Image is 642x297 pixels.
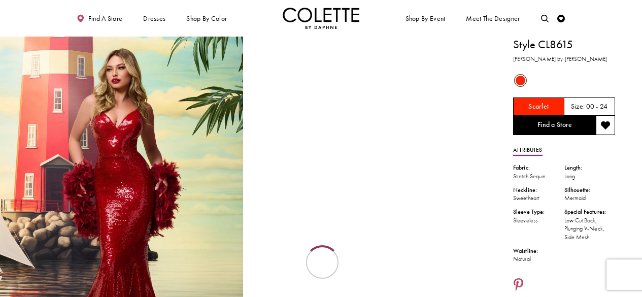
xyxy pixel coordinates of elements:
[186,15,227,22] span: Shop by color
[513,208,564,216] div: Sleeve Type:
[143,15,165,22] span: Dresses
[528,103,549,111] h5: Chosen color
[564,186,615,194] div: Silhouette:
[539,8,551,29] a: Toggle search
[185,8,229,29] span: Shop by color
[513,73,528,88] div: Scarlet
[564,172,615,181] div: Long
[513,73,615,88] div: Product color controls state depends on size chosen
[556,8,567,29] a: Check Wishlist
[75,8,124,29] a: Find a store
[513,37,615,53] h1: Style CL8615
[513,145,542,156] a: Attributes
[571,103,585,111] span: Size:
[596,116,615,135] button: Add to wishlist
[141,8,167,29] span: Dresses
[513,247,564,255] div: Waistline:
[466,15,520,22] span: Meet the designer
[283,8,360,29] img: Colette by Daphne
[513,116,596,135] a: Find a Store
[564,208,615,216] div: Special Features:
[513,255,564,263] div: Natural
[513,172,564,181] div: Stretch Sequin
[513,278,524,293] a: Share using Pinterest - Opens in new tab
[513,216,564,225] div: Sleeveless
[513,55,615,63] h3: [PERSON_NAME] by [PERSON_NAME]
[283,8,360,29] a: Visit Home Page
[586,103,608,111] h5: 00 - 24
[564,216,615,242] div: Low Cut Back, Plunging V-Neck, Side Mesh
[564,163,615,172] div: Length:
[403,8,447,29] span: Shop By Event
[247,37,490,158] video: Style CL8615 Colette by Daphne #1 autoplay loop mute video
[88,15,123,22] span: Find a store
[513,194,564,203] div: Sweetheart
[564,194,615,203] div: Mermaid
[513,186,564,194] div: Neckline:
[464,8,522,29] a: Meet the designer
[406,15,446,22] span: Shop By Event
[513,163,564,172] div: Fabric:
